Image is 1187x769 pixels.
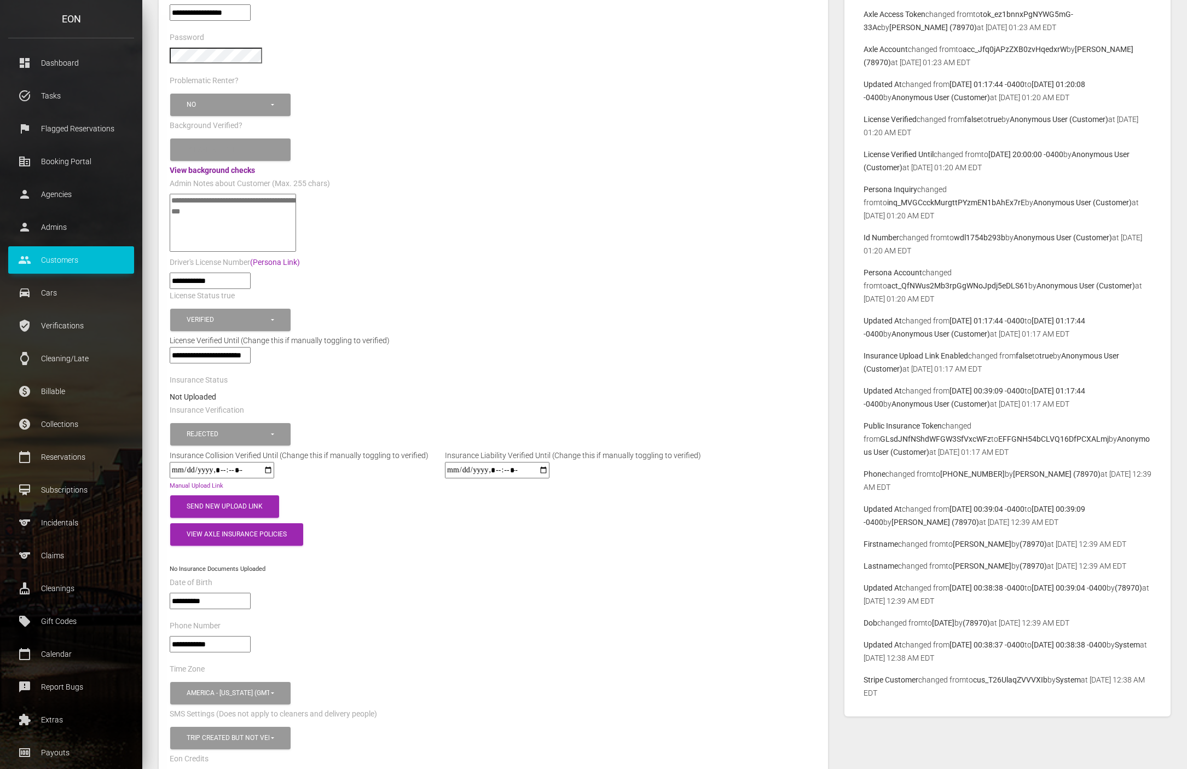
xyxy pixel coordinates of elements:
b: [PERSON_NAME] (78970) [1013,470,1101,478]
b: Anonymous User (Customer) [1014,233,1112,242]
a: watch Cleaning/Late [8,345,134,372]
a: (Persona Link) [250,258,300,267]
div: License Verified Until (Change this if manually toggling to verified) [161,334,825,347]
p: Booking Portal [16,153,126,170]
b: acc_Jfq0jAPzZXB0zvHqedxrW [963,45,1067,54]
b: wdl1754b293b [954,233,1005,242]
a: people Customers [8,246,134,274]
p: changed from to by at [DATE] 12:39 AM EDT [864,502,1151,529]
button: View Axle Insurance Policies [170,523,303,546]
b: EFFGNH54bCLVQ16DfPCXALmj [998,435,1109,443]
b: act_QfNWus2Mb3rpGgWNoJpdj5eDLS61 [887,281,1028,290]
label: Problematic Renter? [170,76,239,86]
button: Verified [170,309,291,331]
label: Insurance Verification [170,405,244,416]
button: Please select [170,138,291,161]
b: [PHONE_NUMBER] [940,470,1005,478]
p: Cars [16,285,126,301]
label: Password [170,32,204,43]
b: false [1016,351,1032,360]
b: Axle Access Token [864,10,925,19]
p: changed from to by at [DATE] 01:20 AM EDT [864,231,1151,257]
b: Updated At [864,583,902,592]
p: Reservations [16,449,126,465]
b: (78970) [963,618,990,627]
p: changed from to by at [DATE] 12:39 AM EDT [864,467,1151,494]
b: Lastname [864,562,898,570]
b: Anonymous User (Customer) [1037,281,1135,290]
b: GLsdJNfNShdWFGW3SfVxcWFz [880,435,991,443]
label: Date of Birth [170,577,212,588]
label: Phone Number [170,621,221,632]
b: true [1039,351,1053,360]
b: System [1056,675,1081,684]
label: SMS Settings (Does not apply to cleaners and delivery people) [170,709,377,720]
label: Time Zone [170,664,205,675]
a: View background checks [170,166,255,175]
p: changed from to by at [DATE] 12:39 AM EDT [864,581,1151,608]
b: Persona Account [864,268,922,277]
b: cus_T26UlaqZVVVXIb [973,675,1047,684]
b: [DATE] [932,618,954,627]
b: Insurance Upload Link Enabled [864,351,968,360]
b: Stripe Customer [864,675,918,684]
p: Claims [16,547,126,564]
p: Admins [16,219,126,235]
p: changed from to by at [DATE] 12:39 AM EDT [864,559,1151,573]
p: Agencies [16,186,126,203]
b: [DATE] 00:39:09 -0400 [949,386,1024,395]
a: local_offer Gift Codes [8,608,134,635]
div: Insurance Liability Verified Until (Change this if manually toggling to verified) [437,449,709,462]
button: No [170,94,291,116]
p: Collections [16,416,126,432]
p: changed from to by at [DATE] 01:20 AM EDT [864,266,1151,305]
p: changed from to by at [DATE] 01:20 AM EDT [864,113,1151,139]
div: No [187,100,269,109]
b: false [964,115,981,124]
a: cleaning_services Cleanings [8,575,134,602]
a: feedback Report Bugs [8,673,134,701]
b: Updated At [864,640,902,649]
p: changed from to by at [DATE] 01:20 AM EDT [864,78,1151,104]
a: sports Incidentals [8,509,134,536]
b: Updated At [864,316,902,325]
b: Updated At [864,505,902,513]
b: [DATE] 00:38:37 -0400 [949,640,1024,649]
b: Public Insurance Token [864,421,942,430]
label: License Status true [170,291,235,302]
label: Driver's License Number [170,257,300,268]
a: paid Billable [8,378,134,405]
p: Billable [16,383,126,400]
p: changed from to by at [DATE] 01:23 AM EDT [864,43,1151,69]
div: Insurance Collision Verified Until (Change this if manually toggling to verified) [161,449,437,462]
p: changed from to by at [DATE] 01:17 AM EDT [864,419,1151,459]
b: Updated At [864,80,902,89]
a: sports Claims [8,542,134,569]
p: Customers [16,252,126,268]
b: License Verified [864,115,917,124]
p: changed from to by at [DATE] 12:39 AM EDT [864,537,1151,551]
div: America - [US_STATE] (GMT -05:00) [187,689,269,698]
a: person Admins [8,213,134,241]
p: Verifications [16,317,126,334]
b: Persona Inquiry [864,185,917,194]
small: No Insurance Documents Uploaded [170,565,265,573]
a: money Payouts [8,739,134,766]
b: (78970) [1115,583,1142,592]
button: Rejected [170,423,291,446]
b: [DATE] 00:39:04 -0400 [1032,583,1107,592]
a: verified_user Verifications [8,312,134,339]
p: Payouts [16,744,126,761]
b: [DATE] 20:00:00 -0400 [988,150,1063,159]
a: task_alt Tasks [8,82,134,109]
b: [PERSON_NAME] (78970) [889,23,977,32]
b: Axle Account [864,45,908,54]
b: Anonymous User (Customer) [1033,198,1132,207]
p: changed from to by at [DATE] 01:17 AM EDT [864,314,1151,340]
b: Phone [864,470,885,478]
p: Tasks [16,88,126,104]
p: Calendar [16,646,126,662]
b: [DATE] 01:17:44 -0400 [949,316,1024,325]
a: calendar_today Calendar [8,640,134,668]
a: extension Extras [8,706,134,733]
